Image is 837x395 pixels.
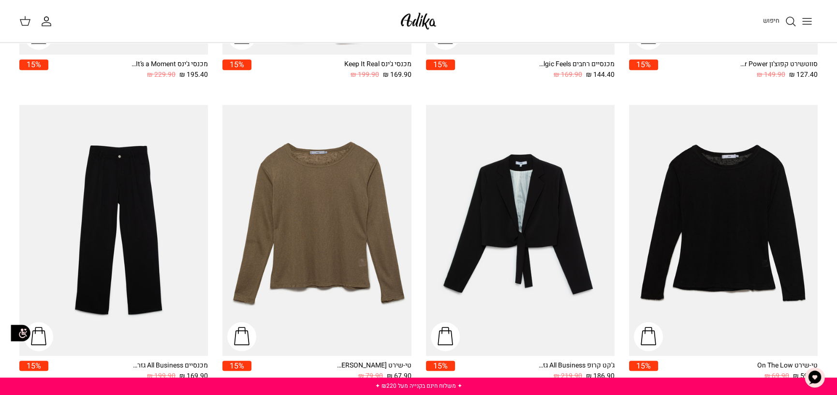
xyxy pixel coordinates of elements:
a: חיפוש [763,15,796,27]
span: 15% [629,361,658,371]
span: 219.90 ₪ [554,371,582,381]
a: טי-שירט On The Low [629,105,818,356]
div: מכנסי ג'ינס Keep It Real [334,59,411,70]
button: Toggle menu [796,11,818,32]
a: 15% [222,59,251,80]
div: מכנסיים All Business גזרה מחויטת [131,361,208,371]
a: 15% [19,59,48,80]
a: 15% [629,361,658,381]
a: 15% [629,59,658,80]
a: טי-שירט [PERSON_NAME] שרוולים ארוכים 67.90 ₪ 79.90 ₪ [251,361,411,381]
div: מכנסיים רחבים Nostalgic Feels קורדרוי [537,59,615,70]
a: החשבון שלי [41,15,56,27]
span: חיפוש [763,16,779,25]
span: 144.40 ₪ [586,70,615,80]
div: טי-שירט [PERSON_NAME] שרוולים ארוכים [334,361,411,371]
a: ג'קט קרופ All Business גזרה מחויטת [426,105,615,356]
span: 149.90 ₪ [757,70,785,80]
div: ג'קט קרופ All Business גזרה מחויטת [537,361,615,371]
span: 169.90 ₪ [179,371,208,381]
div: טי-שירט On The Low [740,361,818,371]
span: 195.40 ₪ [179,70,208,80]
span: 15% [19,361,48,371]
span: 15% [426,59,455,70]
a: מכנסי ג'ינס It’s a Moment גזרה רחבה | BAGGY 195.40 ₪ 229.90 ₪ [48,59,208,80]
span: 199.90 ₪ [147,371,176,381]
a: טי-שירט Sandy Dunes שרוולים ארוכים [222,105,411,356]
span: 67.90 ₪ [387,371,411,381]
span: 59.40 ₪ [793,371,818,381]
span: 79.90 ₪ [358,371,383,381]
a: מכנסיים All Business גזרה מחויטת 169.90 ₪ 199.90 ₪ [48,361,208,381]
a: מכנסיים רחבים Nostalgic Feels קורדרוי 144.40 ₪ 169.90 ₪ [455,59,615,80]
div: סווטשירט קפוצ'ון Star Power אוברסייז [740,59,818,70]
img: accessibility_icon02.svg [7,320,34,347]
a: ✦ משלוח חינם בקנייה מעל ₪220 ✦ [375,381,462,390]
span: 69.90 ₪ [764,371,789,381]
a: ג'קט קרופ All Business גזרה מחויטת 186.90 ₪ 219.90 ₪ [455,361,615,381]
a: מכנסי ג'ינס Keep It Real 169.90 ₪ 199.90 ₪ [251,59,411,80]
span: 15% [222,361,251,371]
a: 15% [19,361,48,381]
a: מכנסיים All Business גזרה מחויטת [19,105,208,356]
span: 186.90 ₪ [586,371,615,381]
a: סווטשירט קפוצ'ון Star Power אוברסייז 127.40 ₪ 149.90 ₪ [658,59,818,80]
span: 229.90 ₪ [147,70,176,80]
span: 15% [426,361,455,371]
button: צ'אט [800,363,829,392]
a: 15% [222,361,251,381]
span: 15% [19,59,48,70]
a: טי-שירט On The Low 59.40 ₪ 69.90 ₪ [658,361,818,381]
span: 169.90 ₪ [554,70,582,80]
span: 127.40 ₪ [789,70,818,80]
a: 15% [426,59,455,80]
span: 15% [629,59,658,70]
img: Adika IL [398,10,439,32]
div: מכנסי ג'ינס It’s a Moment גזרה רחבה | BAGGY [131,59,208,70]
span: 15% [222,59,251,70]
a: 15% [426,361,455,381]
span: 199.90 ₪ [351,70,379,80]
span: 169.90 ₪ [383,70,411,80]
